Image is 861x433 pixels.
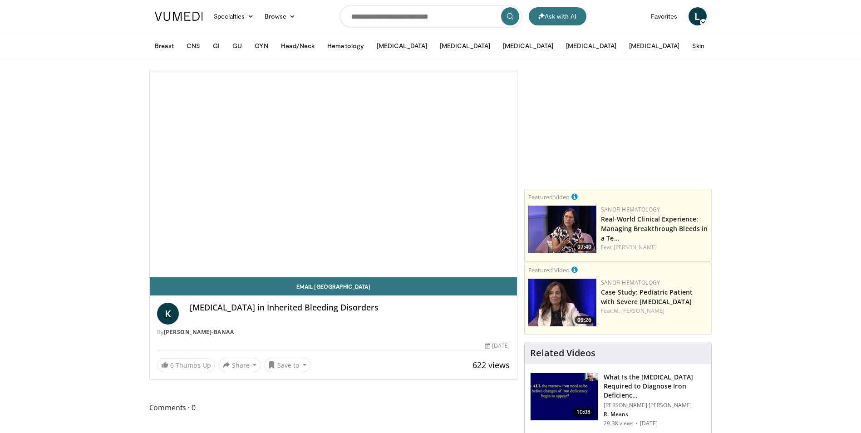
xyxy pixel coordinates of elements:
[573,408,595,417] span: 10:08
[208,7,260,25] a: Specialties
[689,7,707,25] a: L
[150,277,517,295] a: Email [GEOGRAPHIC_DATA]
[485,342,510,350] div: [DATE]
[497,37,559,55] button: [MEDICAL_DATA]
[472,359,510,370] span: 622 views
[601,307,708,315] div: Feat.
[550,70,686,183] iframe: Advertisement
[635,420,638,427] div: ·
[164,328,234,336] a: [PERSON_NAME]-Banaa
[528,206,596,253] a: 07:40
[601,243,708,251] div: Feat.
[170,361,174,369] span: 6
[531,373,598,420] img: 15adaf35-b496-4260-9f93-ea8e29d3ece7.150x105_q85_crop-smart_upscale.jpg
[575,316,594,324] span: 09:26
[604,373,706,400] h3: What Is the [MEDICAL_DATA] Required to Diagnose Iron Deficienc…
[157,358,215,372] a: 6 Thumbs Up
[645,7,683,25] a: Favorites
[190,303,510,313] h4: [MEDICAL_DATA] in Inherited Bleeding Disorders
[528,279,596,326] a: 09:26
[249,37,273,55] button: GYN
[157,303,179,325] a: K
[259,7,301,25] a: Browse
[264,358,310,372] button: Save to
[614,243,657,251] a: [PERSON_NAME]
[434,37,496,55] button: [MEDICAL_DATA]
[227,37,247,55] button: GU
[528,206,596,253] img: 6aa0a66b-37bf-43c3-b9e3-ec824237b3d8.png.150x105_q85_crop-smart_upscale.png
[614,307,665,315] a: M. [PERSON_NAME]
[640,420,658,427] p: [DATE]
[601,279,660,286] a: Sanofi Hematology
[530,373,706,427] a: 10:08 What Is the [MEDICAL_DATA] Required to Diagnose Iron Deficienc… [PERSON_NAME] [PERSON_NAME]...
[528,279,596,326] img: 56c5d946-bae5-4321-8a51-81bab4a488ce.png.150x105_q85_crop-smart_upscale.png
[340,5,522,27] input: Search topics, interventions
[276,37,320,55] button: Head/Neck
[155,12,203,21] img: VuMedi Logo
[604,411,706,418] p: R. Means
[561,37,622,55] button: [MEDICAL_DATA]
[149,402,518,413] span: Comments 0
[528,266,570,274] small: Featured Video
[528,193,570,201] small: Featured Video
[529,7,586,25] button: Ask with AI
[322,37,369,55] button: Hematology
[601,288,693,306] a: Case Study: Pediatric Patient with Severe [MEDICAL_DATA]
[604,402,706,409] p: [PERSON_NAME] [PERSON_NAME]
[207,37,225,55] button: GI
[604,420,634,427] p: 29.3K views
[575,243,594,251] span: 07:40
[157,328,510,336] div: By
[371,37,433,55] button: [MEDICAL_DATA]
[530,348,595,359] h4: Related Videos
[149,37,179,55] button: Breast
[601,206,660,213] a: Sanofi Hematology
[219,358,261,372] button: Share
[601,215,708,242] a: Real-World Clinical Experience: Managing Breakthrough Bleeds in a Te…
[624,37,685,55] button: [MEDICAL_DATA]
[181,37,206,55] button: CNS
[150,70,517,277] video-js: Video Player
[687,37,710,55] button: Skin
